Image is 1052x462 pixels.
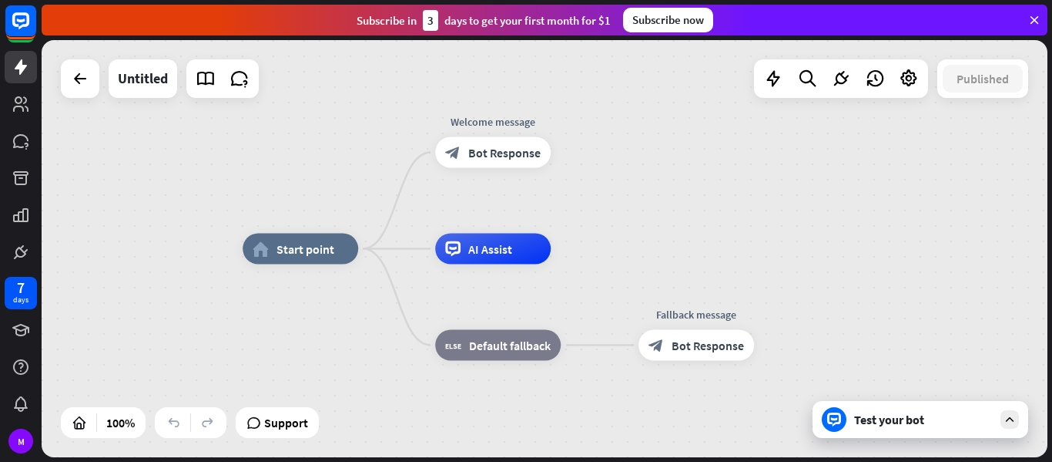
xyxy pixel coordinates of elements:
[672,338,744,353] span: Bot Response
[445,145,461,160] i: block_bot_response
[468,145,541,160] span: Bot Response
[445,338,461,353] i: block_fallback
[5,277,37,309] a: 7 days
[253,241,269,257] i: home_2
[469,338,551,353] span: Default fallback
[12,6,59,52] button: Open LiveChat chat widget
[276,241,334,257] span: Start point
[648,338,664,353] i: block_bot_response
[468,241,512,257] span: AI Assist
[854,412,993,427] div: Test your bot
[13,295,28,305] div: days
[423,10,438,31] div: 3
[8,429,33,454] div: M
[102,410,139,435] div: 100%
[17,281,25,295] div: 7
[424,114,562,130] div: Welcome message
[627,307,766,322] div: Fallback message
[943,65,1023,93] button: Published
[623,8,713,32] div: Subscribe now
[357,10,611,31] div: Subscribe in days to get your first month for $1
[118,59,168,98] div: Untitled
[264,410,308,435] span: Support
